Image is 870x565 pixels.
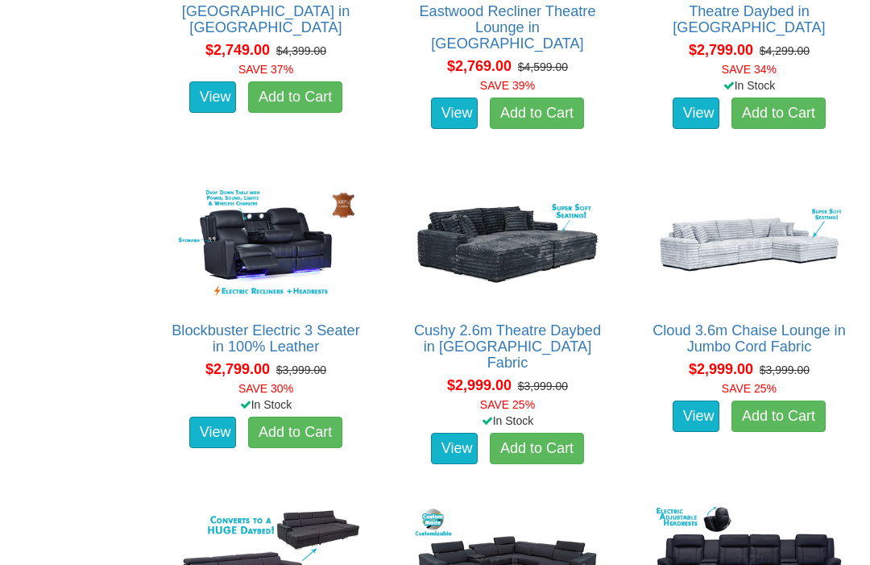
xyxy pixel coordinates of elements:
a: Add to Cart [248,81,342,114]
del: $4,599.00 [518,60,568,73]
div: In Stock [396,413,619,429]
a: View [673,401,719,433]
font: SAVE 25% [722,382,777,395]
font: SAVE 37% [238,63,293,76]
a: Add to Cart [731,401,826,433]
img: Cushy 2.6m Theatre Daybed in Jumbo Cord Fabric [408,183,607,306]
img: Cloud 3.6m Chaise Lounge in Jumbo Cord Fabric [649,183,849,306]
a: Theatre Daybed in [GEOGRAPHIC_DATA] [673,3,825,35]
a: Add to Cart [248,417,342,449]
a: View [189,81,236,114]
a: View [189,417,236,449]
del: $3,999.00 [518,380,568,393]
del: $4,299.00 [760,44,810,57]
span: $2,769.00 [447,58,512,74]
img: Blockbuster Electric 3 Seater in 100% Leather [166,183,366,306]
del: $3,999.00 [760,364,810,376]
a: View [431,98,478,130]
a: [GEOGRAPHIC_DATA] in [GEOGRAPHIC_DATA] [182,3,350,35]
span: $2,799.00 [689,42,753,58]
del: $3,999.00 [276,364,326,376]
font: SAVE 34% [722,63,777,76]
a: Blockbuster Electric 3 Seater in 100% Leather [172,322,360,355]
a: Add to Cart [490,98,584,130]
a: View [673,98,719,130]
div: In Stock [637,77,861,93]
a: Eastwood Recliner Theatre Lounge in [GEOGRAPHIC_DATA] [419,3,595,52]
font: SAVE 39% [480,79,535,92]
span: $2,799.00 [205,361,270,377]
span: $2,999.00 [689,361,753,377]
span: $2,999.00 [447,377,512,393]
div: In Stock [154,397,378,413]
span: $2,749.00 [205,42,270,58]
del: $4,399.00 [276,44,326,57]
a: Cushy 2.6m Theatre Daybed in [GEOGRAPHIC_DATA] Fabric [414,322,601,371]
font: SAVE 25% [480,398,535,411]
a: Add to Cart [490,433,584,465]
a: Add to Cart [731,98,826,130]
font: SAVE 30% [238,382,293,395]
a: View [431,433,478,465]
a: Cloud 3.6m Chaise Lounge in Jumbo Cord Fabric [652,322,846,355]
